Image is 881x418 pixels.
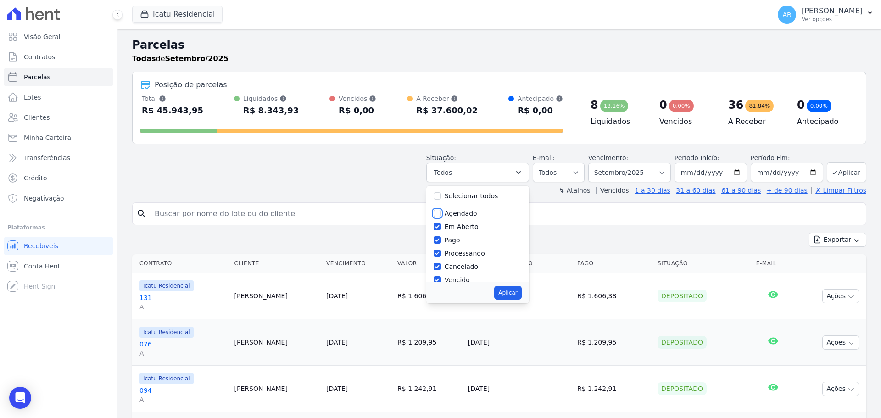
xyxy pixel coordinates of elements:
[802,6,863,16] p: [PERSON_NAME]
[4,149,113,167] a: Transferências
[533,154,555,162] label: E-mail:
[728,98,743,112] div: 36
[676,187,715,194] a: 31 a 60 dias
[394,366,464,412] td: R$ 1.242,91
[4,108,113,127] a: Clientes
[7,222,110,233] div: Plataformas
[139,395,227,404] span: A
[822,289,859,303] button: Ações
[811,187,866,194] a: ✗ Limpar Filtros
[149,205,862,223] input: Buscar por nome do lote ou do cliente
[600,100,629,112] div: 18,16%
[728,116,782,127] h4: A Receber
[416,103,478,118] div: R$ 37.600,02
[4,28,113,46] a: Visão Geral
[770,2,881,28] button: AR [PERSON_NAME] Ver opções
[797,116,851,127] h4: Antecipado
[822,382,859,396] button: Ações
[139,280,194,291] span: Icatu Residencial
[827,162,866,182] button: Aplicar
[426,154,456,162] label: Situação:
[24,241,58,251] span: Recebíveis
[797,98,805,112] div: 0
[139,386,227,404] a: 094A
[721,187,761,194] a: 61 a 90 dias
[136,208,147,219] i: search
[132,37,866,53] h2: Parcelas
[445,276,470,284] label: Vencido
[4,257,113,275] a: Conta Hent
[659,116,714,127] h4: Vencidos
[445,210,477,217] label: Agendado
[326,385,348,392] a: [DATE]
[574,366,654,412] td: R$ 1.242,91
[782,11,791,18] span: AR
[464,366,574,412] td: [DATE]
[4,128,113,147] a: Minha Carteira
[326,339,348,346] a: [DATE]
[588,154,628,162] label: Vencimento:
[165,54,229,63] strong: Setembro/2025
[822,335,859,350] button: Ações
[142,94,203,103] div: Total
[326,292,348,300] a: [DATE]
[24,113,50,122] span: Clientes
[4,88,113,106] a: Lotes
[4,169,113,187] a: Crédito
[9,387,31,409] div: Open Intercom Messenger
[139,349,227,358] span: A
[231,366,323,412] td: [PERSON_NAME]
[243,94,299,103] div: Liquidados
[142,103,203,118] div: R$ 45.943,95
[231,254,323,273] th: Cliente
[339,94,376,103] div: Vencidos
[751,153,823,163] label: Período Fim:
[24,153,70,162] span: Transferências
[394,319,464,366] td: R$ 1.209,95
[434,167,452,178] span: Todos
[132,53,229,64] p: de
[416,94,478,103] div: A Receber
[139,302,227,312] span: A
[24,262,60,271] span: Conta Hent
[132,254,231,273] th: Contrato
[445,192,498,200] label: Selecionar todos
[323,254,394,273] th: Vencimento
[445,263,478,270] label: Cancelado
[24,93,41,102] span: Lotes
[658,336,707,349] div: Depositado
[807,100,831,112] div: 0,00%
[243,103,299,118] div: R$ 8.343,93
[464,319,574,366] td: [DATE]
[745,100,774,112] div: 81,84%
[24,173,47,183] span: Crédito
[445,250,485,257] label: Processando
[591,98,598,112] div: 8
[231,319,323,366] td: [PERSON_NAME]
[809,233,866,247] button: Exportar
[767,187,808,194] a: + de 90 dias
[669,100,694,112] div: 0,00%
[753,254,794,273] th: E-mail
[339,103,376,118] div: R$ 0,00
[591,116,645,127] h4: Liquidados
[139,373,194,384] span: Icatu Residencial
[426,163,529,182] button: Todos
[802,16,863,23] p: Ver opções
[445,223,479,230] label: Em Aberto
[445,236,460,244] label: Pago
[596,187,631,194] label: Vencidos:
[559,187,590,194] label: ↯ Atalhos
[24,133,71,142] span: Minha Carteira
[574,254,654,273] th: Pago
[132,6,223,23] button: Icatu Residencial
[24,52,55,61] span: Contratos
[654,254,753,273] th: Situação
[675,154,719,162] label: Período Inicío:
[394,273,464,319] td: R$ 1.606,38
[518,103,563,118] div: R$ 0,00
[635,187,670,194] a: 1 a 30 dias
[658,382,707,395] div: Depositado
[494,286,521,300] button: Aplicar
[4,68,113,86] a: Parcelas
